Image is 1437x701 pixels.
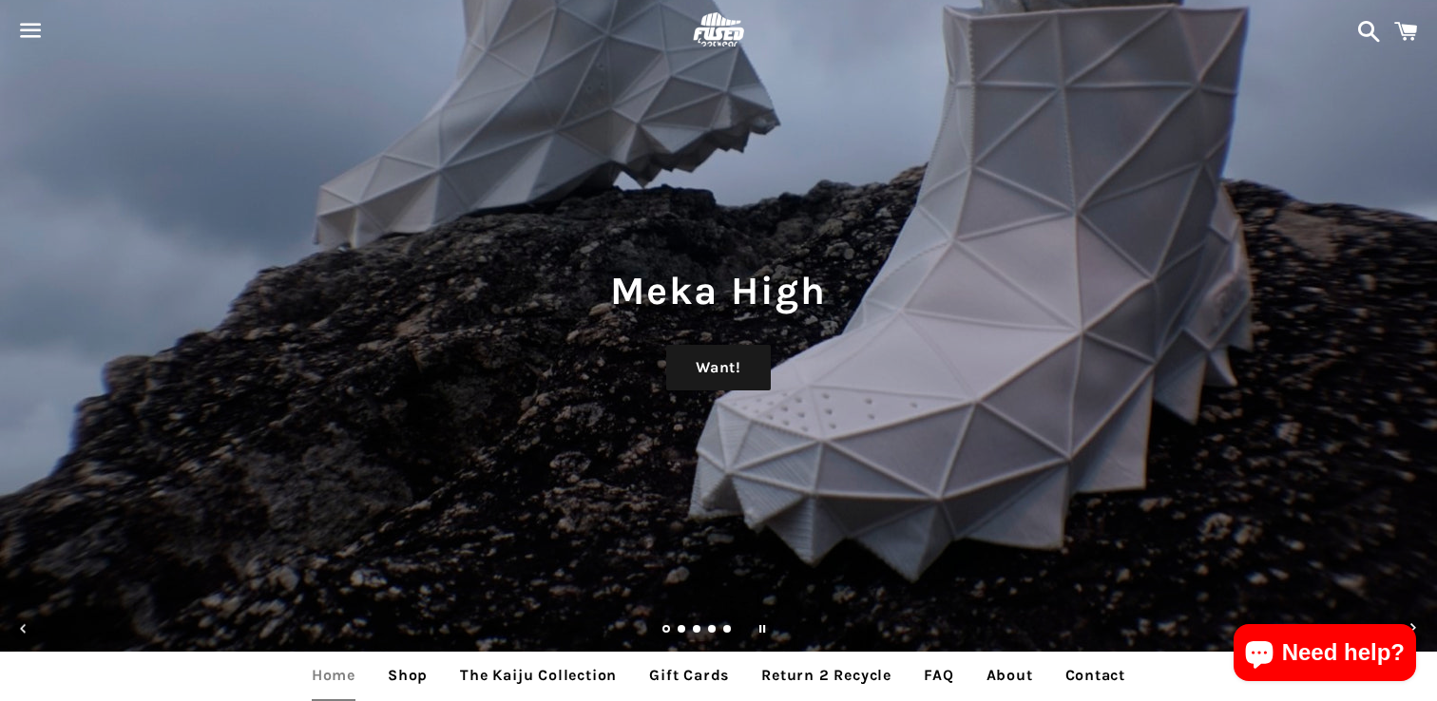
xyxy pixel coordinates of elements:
a: Contact [1051,652,1140,699]
a: FAQ [910,652,968,699]
a: Slide 1, current [662,626,672,635]
a: Load slide 3 [693,626,702,635]
inbox-online-store-chat: Shopify online store chat [1228,624,1422,686]
button: Pause slideshow [741,608,783,650]
a: Shop [374,652,442,699]
a: Load slide 4 [708,626,718,635]
a: Want! [666,345,771,390]
a: Home [297,652,370,699]
a: About [972,652,1047,699]
a: Load slide 5 [723,626,733,635]
a: Gift Cards [635,652,743,699]
button: Previous slide [3,608,45,650]
button: Next slide [1392,608,1434,650]
a: Load slide 2 [678,626,687,635]
h1: Meka High [19,263,1418,318]
a: Return 2 Recycle [747,652,906,699]
a: The Kaiju Collection [446,652,631,699]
